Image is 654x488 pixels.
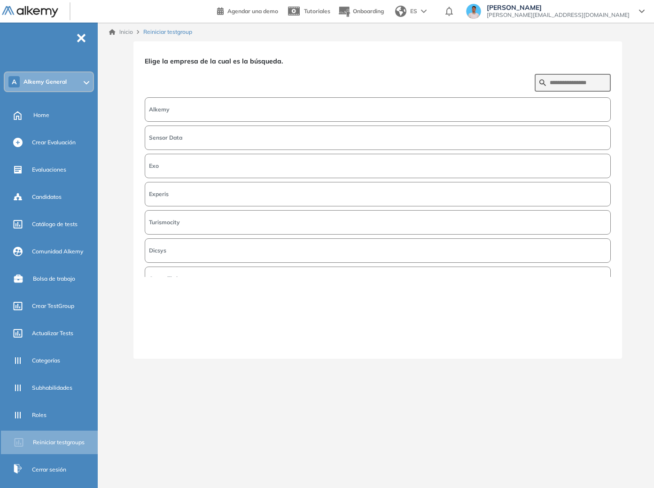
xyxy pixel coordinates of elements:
span: Reiniciar testgroup [143,28,192,36]
button: CreateThrive [145,267,611,291]
span: Sensor Data [149,134,182,142]
span: Dicsys [149,246,166,255]
span: A [12,78,16,86]
span: Agendar una demo [227,8,278,15]
button: Onboarding [338,1,384,22]
span: Actualizar Tests [32,329,73,338]
span: Subhabilidades [32,384,72,392]
span: Home [33,111,49,119]
button: Exo [145,154,611,178]
span: CreateThrive [149,275,184,283]
span: Alkemy General [23,78,67,86]
button: Dicsys [145,238,611,263]
span: [PERSON_NAME][EMAIL_ADDRESS][DOMAIN_NAME] [487,11,630,19]
span: [PERSON_NAME] [487,4,630,11]
span: Candidatos [32,193,62,201]
a: Inicio [109,28,133,36]
span: ES [410,7,417,16]
span: Elige la empresa de la cual es la búsqueda. [145,56,611,66]
span: Bolsa de trabajo [33,275,75,283]
span: Onboarding [353,8,384,15]
button: Sensor Data [145,126,611,150]
button: Alkemy [145,97,611,122]
span: Tutoriales [304,8,330,15]
span: Catálogo de tests [32,220,78,228]
button: Turismocity [145,210,611,235]
img: arrow [421,9,427,13]
span: Comunidad Alkemy [32,247,83,256]
span: Crear TestGroup [32,302,74,310]
button: Experis [145,182,611,206]
span: Turismocity [149,218,180,227]
img: Logo [2,6,58,18]
span: Crear Evaluación [32,138,76,147]
span: Categorías [32,356,60,365]
span: Experis [149,190,169,198]
span: Cerrar sesión [32,465,66,474]
span: Exo [149,162,159,170]
span: Reiniciar testgroups [33,438,85,447]
img: world [395,6,406,17]
button: Siguiente [570,335,611,347]
span: Evaluaciones [32,165,66,174]
a: Agendar una demo [217,5,278,16]
span: Alkemy [149,105,170,114]
span: Roles [32,411,47,419]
